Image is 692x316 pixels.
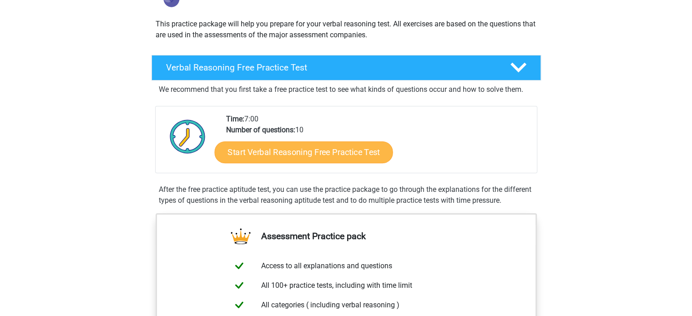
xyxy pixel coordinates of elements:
[214,141,393,163] a: Start Verbal Reasoning Free Practice Test
[166,62,495,73] h4: Verbal Reasoning Free Practice Test
[226,115,244,123] b: Time:
[148,55,545,80] a: Verbal Reasoning Free Practice Test
[155,184,537,206] div: After the free practice aptitude test, you can use the practice package to go through the explana...
[159,84,534,95] p: We recommend that you first take a free practice test to see what kinds of questions occur and ho...
[219,114,536,173] div: 7:00 10
[165,114,211,159] img: Clock
[226,125,295,134] b: Number of questions:
[156,19,537,40] p: This practice package will help you prepare for your verbal reasoning test. All exercises are bas...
